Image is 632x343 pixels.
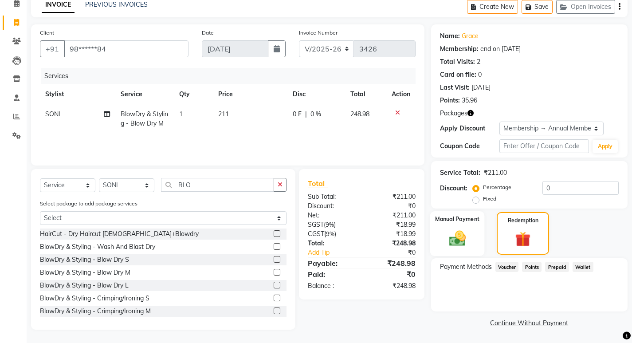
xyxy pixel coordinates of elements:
img: _gift.svg [510,230,535,249]
span: CGST [308,230,324,238]
div: 0 [478,70,482,79]
div: Balance : [301,281,361,291]
input: Search or Scan [161,178,274,192]
span: SONI [45,110,60,118]
div: ₹18.99 [361,220,422,229]
div: Net: [301,211,361,220]
div: Paid: [301,269,361,280]
div: BlowDry & Styling - Blow Dry M [40,268,130,277]
a: Continue Without Payment [433,319,626,328]
div: Total: [301,239,361,248]
div: Discount: [301,201,361,211]
span: Payment Methods [440,262,492,272]
div: ₹18.99 [361,229,422,239]
label: Redemption [508,217,538,225]
div: BlowDry & Styling - Blow Dry S [40,255,129,264]
span: 9% [326,230,334,237]
div: ₹0 [372,248,422,257]
th: Qty [174,84,213,104]
div: Name: [440,32,460,41]
label: Client [40,29,54,37]
div: Sub Total: [301,192,361,201]
div: [DATE] [471,83,491,92]
div: ₹248.98 [361,281,422,291]
button: +91 [40,40,65,57]
span: 211 [218,110,229,118]
a: PREVIOUS INVOICES [85,0,148,8]
span: 9% [326,221,334,228]
div: Membership: [440,44,479,54]
a: Add Tip [301,248,372,257]
label: Fixed [483,195,496,203]
span: 0 % [310,110,321,119]
div: ₹0 [361,269,422,280]
span: Voucher [495,262,519,272]
div: Total Visits: [440,57,475,67]
div: ₹248.98 [361,258,422,268]
div: BlowDry & Styling - Wash And Blast Dry [40,242,155,252]
span: Wallet [573,262,593,272]
span: 248.98 [350,110,369,118]
input: Enter Offer / Coupon Code [499,139,589,153]
div: ₹0 [361,201,422,211]
span: 0 F [293,110,302,119]
span: Prepaid [545,262,569,272]
span: Packages [440,109,467,118]
th: Price [213,84,287,104]
div: Service Total: [440,168,480,177]
div: Discount: [440,184,467,193]
label: Invoice Number [299,29,338,37]
div: ( ) [301,220,361,229]
a: Grace [462,32,479,41]
div: 2 [477,57,480,67]
th: Total [345,84,386,104]
span: BlowDry & Styling - Blow Dry M [121,110,168,127]
div: Last Visit: [440,83,470,92]
th: Action [386,84,416,104]
label: Manual Payment [435,215,479,223]
div: Coupon Code [440,142,499,151]
div: HairCut - Dry Haircut [DEMOGRAPHIC_DATA]+Blowdry [40,229,199,239]
div: Points: [440,96,460,105]
span: Points [522,262,542,272]
input: Search by Name/Mobile/Email/Code [64,40,188,57]
img: _cash.svg [444,229,471,248]
div: BlowDry & Styling - Blow Dry L [40,281,129,290]
div: ( ) [301,229,361,239]
div: Apply Discount [440,124,499,133]
div: BlowDry & Styling - Crimping/Ironing M [40,307,151,316]
div: ₹211.00 [361,192,422,201]
div: ₹248.98 [361,239,422,248]
div: ₹211.00 [484,168,507,177]
span: SGST [308,221,324,229]
div: Services [41,68,422,84]
th: Disc [287,84,345,104]
label: Date [202,29,214,37]
span: Total [308,179,328,188]
span: | [305,110,307,119]
label: Select package to add package services [40,200,137,208]
div: Card on file: [440,70,476,79]
th: Service [115,84,174,104]
div: Payable: [301,258,361,268]
label: Percentage [483,183,511,191]
div: BlowDry & Styling - Crimping/Ironing S [40,294,149,303]
div: end on [DATE] [480,44,521,54]
div: ₹211.00 [361,211,422,220]
div: 35.96 [462,96,477,105]
button: Apply [593,140,618,153]
span: 1 [179,110,183,118]
th: Stylist [40,84,115,104]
